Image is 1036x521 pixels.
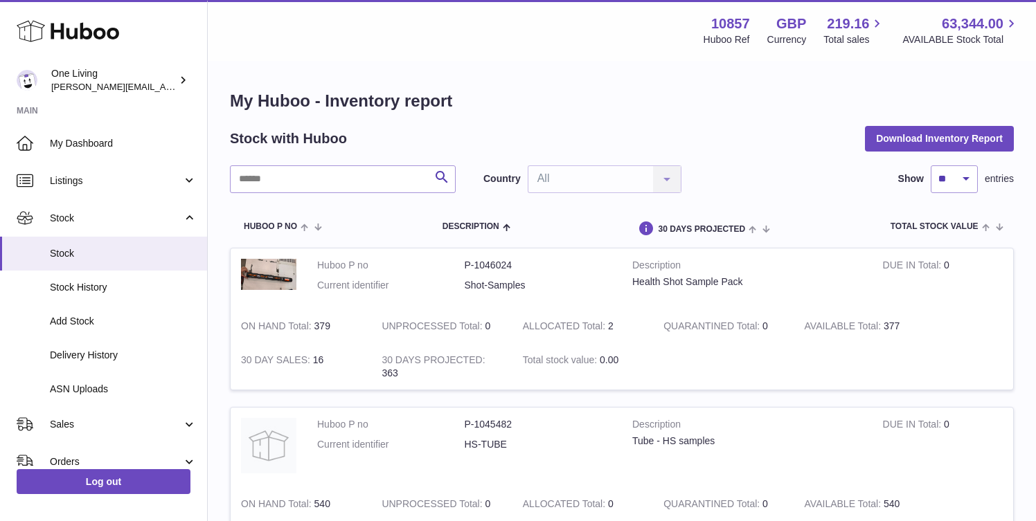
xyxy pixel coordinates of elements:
[873,408,1013,487] td: 0
[658,225,745,234] span: 30 DAYS PROJECTED
[711,15,750,33] strong: 10857
[512,487,653,521] td: 0
[823,15,885,46] a: 219.16 Total sales
[231,343,371,390] td: 16
[50,174,182,188] span: Listings
[231,487,371,521] td: 540
[632,275,862,289] div: Health Shot Sample Pack
[523,354,600,369] strong: Total stock value
[465,279,612,292] dd: Shot-Samples
[865,126,1014,151] button: Download Inventory Report
[465,259,612,272] dd: P-1046024
[767,33,807,46] div: Currency
[632,435,862,448] div: Tube - HS samples
[805,320,884,335] strong: AVAILABLE Total
[827,15,869,33] span: 219.16
[371,309,512,343] td: 0
[317,259,465,272] dt: Huboo P no
[317,438,465,451] dt: Current identifier
[483,172,521,185] label: Country
[382,498,485,513] strong: UNPROCESSED Total
[244,222,297,231] span: Huboo P no
[317,279,465,292] dt: Current identifier
[50,383,197,396] span: ASN Uploads
[942,15,1003,33] span: 63,344.00
[902,33,1019,46] span: AVAILABLE Stock Total
[50,247,197,260] span: Stock
[17,70,37,91] img: Jessica@oneliving.com
[632,418,862,435] strong: Description
[805,498,884,513] strong: AVAILABLE Total
[50,137,197,150] span: My Dashboard
[241,320,314,335] strong: ON HAND Total
[17,469,190,494] a: Log out
[371,487,512,521] td: 0
[883,259,944,274] strong: DUE IN Total
[231,309,371,343] td: 379
[382,320,485,335] strong: UNPROCESSED Total
[50,455,182,468] span: Orders
[898,172,924,185] label: Show
[794,309,935,343] td: 377
[663,320,762,335] strong: QUARANTINED Total
[523,498,608,513] strong: ALLOCATED Total
[794,487,935,521] td: 540
[663,498,762,513] strong: QUARANTINED Total
[523,320,608,335] strong: ALLOCATED Total
[382,354,485,369] strong: 30 DAYS PROJECTED
[465,418,612,431] dd: P-1045482
[443,222,499,231] span: Description
[371,343,512,390] td: 363
[512,309,653,343] td: 2
[51,81,278,92] span: [PERSON_NAME][EMAIL_ADDRESS][DOMAIN_NAME]
[776,15,806,33] strong: GBP
[241,354,313,369] strong: 30 DAY SALES
[600,354,618,365] span: 0.00
[241,498,314,513] strong: ON HAND Total
[230,129,347,148] h2: Stock with Huboo
[632,259,862,275] strong: Description
[883,419,944,433] strong: DUE IN Total
[50,212,182,225] span: Stock
[985,172,1014,185] span: entries
[50,281,197,294] span: Stock History
[891,222,979,231] span: Total stock value
[902,15,1019,46] a: 63,344.00 AVAILABLE Stock Total
[704,33,750,46] div: Huboo Ref
[50,349,197,362] span: Delivery History
[465,438,612,451] dd: HS-TUBE
[230,90,1014,112] h1: My Huboo - Inventory report
[317,418,465,431] dt: Huboo P no
[51,67,176,93] div: One Living
[241,418,296,473] img: product image
[241,259,296,290] img: product image
[873,248,1013,309] td: 0
[823,33,885,46] span: Total sales
[762,498,768,509] span: 0
[50,418,182,431] span: Sales
[762,320,768,331] span: 0
[50,315,197,328] span: Add Stock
